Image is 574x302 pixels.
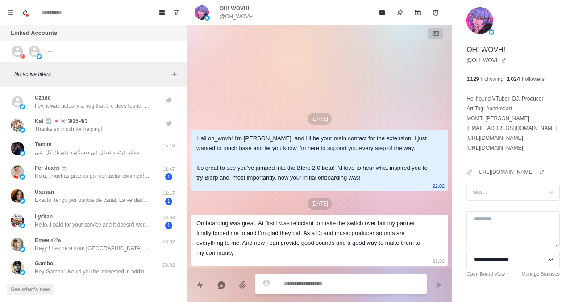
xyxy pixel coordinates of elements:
p: Following [481,75,504,83]
img: picture [20,127,25,133]
p: Fer Jeans ☕ [35,164,68,172]
p: Tamim [35,140,52,148]
p: Czane [35,94,50,102]
button: Quick replies [191,276,209,294]
p: 08:02 [158,238,180,246]
p: LyrXan [35,213,53,221]
p: Hellhound VTuber, DJ, Producer Art Tag: #borkedart MGMT: [PERSON_NAME][EMAIL_ADDRESS][DOMAIN_NAME... [466,94,560,153]
p: Heyy ! Lex here from [GEOGRAPHIC_DATA]. Just wanted to check in and see how the extension's been ... [35,244,151,252]
button: Archive [409,4,427,21]
button: Add account [45,46,55,57]
button: Show unread conversations [169,5,183,20]
img: picture [20,198,25,204]
p: No active filters [14,70,169,78]
button: Board View [155,5,169,20]
p: 21:02 [433,256,445,266]
button: Reply with AI [212,276,230,294]
p: Hola, ¡muchas gracias por contactar conmigo! La verdad es que me parece que puede encajar bastant... [35,172,151,180]
p: [DATE] [308,113,332,125]
img: picture [11,165,24,179]
p: 15:16 [158,142,180,150]
p: Uxusan [35,188,54,196]
a: [URL][DOMAIN_NAME] [477,168,545,176]
a: @OH_WOVH [466,56,507,64]
button: Mark as read [373,4,391,21]
img: picture [20,151,25,156]
p: hey, it was actually a bug that the devs found, they had pushed up a short-term fix while they pa... [35,102,151,110]
p: Kat ➡️ 🇯🇵🇰🇷 3/15-4/3 [35,117,87,125]
div: On boarding was great. At first I was reluctant to make the switch over but my partner finally fo... [196,218,428,258]
span: 1 [165,173,172,180]
img: picture [489,29,494,35]
button: Add media [234,276,252,294]
img: picture [20,104,25,109]
p: 08:02 [158,261,180,269]
img: picture [20,247,25,252]
p: 1 129 [466,75,479,83]
img: picture [11,238,24,251]
button: See what's new [7,284,54,295]
p: 1 024 [507,75,520,83]
p: Followers [522,75,545,83]
span: 1 [165,222,172,229]
p: Gambo [35,260,53,268]
img: picture [20,54,25,59]
p: OH! WOVH! [466,45,505,55]
img: picture [466,7,493,34]
p: 11:17 [158,189,180,197]
img: picture [11,118,24,132]
button: Menu [4,5,18,20]
p: ممكن نرتب اتصال في ديسكورد ونوريك كل شي [35,148,139,156]
div: Haii oh_wovh! I'm [PERSON_NAME], and I'll be your main contact for the extension. I just wanted t... [196,134,428,183]
button: Add filters [169,69,180,80]
img: picture [11,142,24,155]
p: Hello, I paid for your service and it doesn't work for me. I already have the channel points and ... [35,221,151,229]
img: picture [20,223,25,228]
p: @OH_WOVH [220,13,253,21]
a: Open Board View [466,270,505,278]
img: picture [11,261,24,274]
p: 22:02 [433,181,445,191]
button: Notifications [18,5,32,20]
img: picture [11,214,24,227]
img: picture [20,270,25,275]
p: Emee 𐐪♡𐑂 [35,236,61,244]
button: Pin [391,4,409,21]
button: Add reminder [427,4,445,21]
img: picture [195,5,209,20]
img: picture [11,189,24,203]
img: picture [37,54,42,59]
p: 08:36 [158,214,180,222]
p: Hey Gambo! Would you be interested in adding sound alerts, free TTS or Media Sharing to your Kick... [35,268,151,276]
p: Linked Accounts [11,29,57,38]
p: Exacto, tengo por puntos de canal. La verdad que me interesa la idea de integrar voces TTS con re... [35,196,151,204]
img: picture [20,174,25,180]
span: 1 [165,198,172,205]
p: Thanks so much for helping! [35,125,102,133]
p: [DATE] [308,198,332,210]
p: OH! WOVH! [220,4,250,13]
a: Manage Statuses [521,270,560,278]
button: Send message [430,276,448,294]
img: picture [204,15,210,21]
p: 11:47 [158,165,180,173]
